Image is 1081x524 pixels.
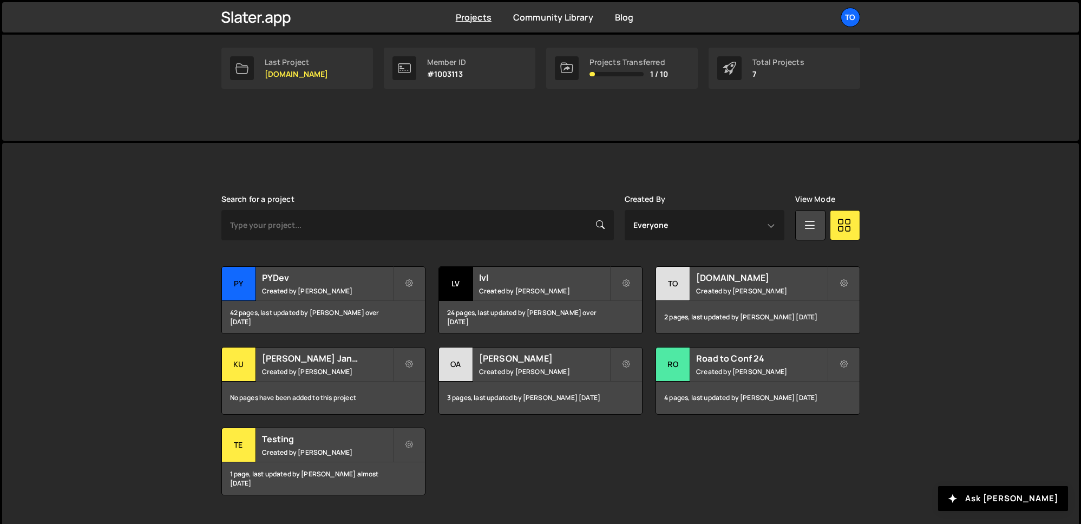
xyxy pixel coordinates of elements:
div: 2 pages, last updated by [PERSON_NAME] [DATE] [656,301,859,333]
input: Type your project... [221,210,614,240]
h2: PYDev [262,272,392,284]
a: Projects [456,11,492,23]
a: Te Testing Created by [PERSON_NAME] 1 page, last updated by [PERSON_NAME] almost [DATE] [221,428,425,495]
a: Blog [615,11,634,23]
div: Projects Transferred [589,58,669,67]
div: 42 pages, last updated by [PERSON_NAME] over [DATE] [222,301,425,333]
div: PY [222,267,256,301]
h2: [PERSON_NAME] [479,352,610,364]
div: Member ID [427,58,466,67]
div: to [656,267,690,301]
p: 7 [752,70,804,78]
a: Community Library [513,11,593,23]
div: Oa [439,348,473,382]
h2: Road to Conf 24 [696,352,827,364]
small: Created by [PERSON_NAME] [479,286,610,296]
a: lv lvl Created by [PERSON_NAME] 24 pages, last updated by [PERSON_NAME] over [DATE] [438,266,643,334]
a: To [841,8,860,27]
small: Created by [PERSON_NAME] [262,367,392,376]
h2: [PERSON_NAME] Janitorial [262,352,392,364]
a: Oa [PERSON_NAME] Created by [PERSON_NAME] 3 pages, last updated by [PERSON_NAME] [DATE] [438,347,643,415]
div: 4 pages, last updated by [PERSON_NAME] [DATE] [656,382,859,414]
div: lv [439,267,473,301]
a: to [DOMAIN_NAME] Created by [PERSON_NAME] 2 pages, last updated by [PERSON_NAME] [DATE] [656,266,860,334]
h2: Testing [262,433,392,445]
span: 1 / 10 [650,70,669,78]
div: 3 pages, last updated by [PERSON_NAME] [DATE] [439,382,642,414]
div: 1 page, last updated by [PERSON_NAME] almost [DATE] [222,462,425,495]
a: Ku [PERSON_NAME] Janitorial Created by [PERSON_NAME] No pages have been added to this project [221,347,425,415]
small: Created by [PERSON_NAME] [696,367,827,376]
p: [DOMAIN_NAME] [265,70,329,78]
div: Total Projects [752,58,804,67]
label: Search for a project [221,195,294,204]
label: View Mode [795,195,835,204]
a: Ro Road to Conf 24 Created by [PERSON_NAME] 4 pages, last updated by [PERSON_NAME] [DATE] [656,347,860,415]
label: Created By [625,195,666,204]
small: Created by [PERSON_NAME] [479,367,610,376]
button: Ask [PERSON_NAME] [938,486,1068,511]
div: Te [222,428,256,462]
h2: [DOMAIN_NAME] [696,272,827,284]
div: Ku [222,348,256,382]
small: Created by [PERSON_NAME] [262,448,392,457]
small: Created by [PERSON_NAME] [696,286,827,296]
div: Ro [656,348,690,382]
a: PY PYDev Created by [PERSON_NAME] 42 pages, last updated by [PERSON_NAME] over [DATE] [221,266,425,334]
div: Last Project [265,58,329,67]
div: 24 pages, last updated by [PERSON_NAME] over [DATE] [439,301,642,333]
h2: lvl [479,272,610,284]
small: Created by [PERSON_NAME] [262,286,392,296]
p: #1003113 [427,70,466,78]
a: Last Project [DOMAIN_NAME] [221,48,373,89]
div: No pages have been added to this project [222,382,425,414]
